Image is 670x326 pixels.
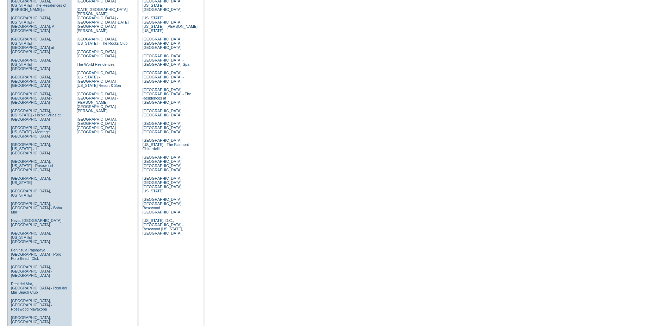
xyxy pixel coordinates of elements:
a: [GEOGRAPHIC_DATA], [GEOGRAPHIC_DATA] - [GEOGRAPHIC_DATA] [142,37,183,50]
a: [GEOGRAPHIC_DATA], [GEOGRAPHIC_DATA] - [PERSON_NAME][GEOGRAPHIC_DATA][PERSON_NAME] [77,92,118,113]
a: [GEOGRAPHIC_DATA], [GEOGRAPHIC_DATA] - [GEOGRAPHIC_DATA] [US_STATE] [142,176,183,193]
a: [GEOGRAPHIC_DATA], [US_STATE] [11,176,51,185]
a: Real del Mar, [GEOGRAPHIC_DATA] - Real del Mar Beach Club [11,282,67,294]
a: [GEOGRAPHIC_DATA], [GEOGRAPHIC_DATA] - [GEOGRAPHIC_DATA] [11,265,52,277]
a: [GEOGRAPHIC_DATA], [GEOGRAPHIC_DATA] - [GEOGRAPHIC_DATA]-Spa [142,54,189,66]
a: [GEOGRAPHIC_DATA], [GEOGRAPHIC_DATA] - The Residences at [GEOGRAPHIC_DATA] [142,88,191,104]
a: [GEOGRAPHIC_DATA], [GEOGRAPHIC_DATA] - Rosewood Mayakoba [11,299,52,311]
a: [GEOGRAPHIC_DATA], [GEOGRAPHIC_DATA] - [GEOGRAPHIC_DATA] [11,75,52,88]
a: [GEOGRAPHIC_DATA], [US_STATE] - Ho'olei Villas at [GEOGRAPHIC_DATA] [11,109,61,121]
a: [GEOGRAPHIC_DATA], [US_STATE] - [GEOGRAPHIC_DATA] [11,58,51,71]
a: [GEOGRAPHIC_DATA], [GEOGRAPHIC_DATA] - [GEOGRAPHIC_DATA] [GEOGRAPHIC_DATA] [142,155,183,172]
a: [GEOGRAPHIC_DATA], [US_STATE] - [GEOGRAPHIC_DATA] [11,231,51,244]
a: [US_STATE][GEOGRAPHIC_DATA], [US_STATE] - [PERSON_NAME] [US_STATE] [142,16,198,33]
a: [GEOGRAPHIC_DATA], [GEOGRAPHIC_DATA] - [GEOGRAPHIC_DATA] [11,92,52,104]
a: [GEOGRAPHIC_DATA], [US_STATE] - The Fairmont Ghirardelli [142,138,189,151]
a: [DATE][GEOGRAPHIC_DATA][PERSON_NAME], [GEOGRAPHIC_DATA] - [GEOGRAPHIC_DATA] [DATE][GEOGRAPHIC_DAT... [77,7,129,33]
a: [GEOGRAPHIC_DATA], [US_STATE] - [GEOGRAPHIC_DATA], A [GEOGRAPHIC_DATA] [11,16,54,33]
a: [GEOGRAPHIC_DATA], [GEOGRAPHIC_DATA] - [GEOGRAPHIC_DATA] [GEOGRAPHIC_DATA] [77,117,118,134]
a: Nevis, [GEOGRAPHIC_DATA] - [GEOGRAPHIC_DATA] [11,218,64,227]
a: [GEOGRAPHIC_DATA], [GEOGRAPHIC_DATA] [142,109,182,117]
a: [GEOGRAPHIC_DATA], [GEOGRAPHIC_DATA] [11,315,51,324]
a: [GEOGRAPHIC_DATA], [US_STATE] - The Rocks Club [77,37,128,45]
a: [GEOGRAPHIC_DATA], [US_STATE] - Montage [GEOGRAPHIC_DATA] [11,126,51,138]
a: [GEOGRAPHIC_DATA], [US_STATE] - [GEOGRAPHIC_DATA] at [GEOGRAPHIC_DATA] [11,37,54,54]
a: [GEOGRAPHIC_DATA], [US_STATE] [11,189,51,197]
a: [GEOGRAPHIC_DATA], [US_STATE] - Rosewood [GEOGRAPHIC_DATA] [11,159,53,172]
a: Peninsula Papagayo, [GEOGRAPHIC_DATA] - Poro Poro Beach Club [11,248,61,261]
a: [GEOGRAPHIC_DATA], [US_STATE] - [GEOGRAPHIC_DATA] [US_STATE] Resort & Spa [77,71,121,88]
a: [GEOGRAPHIC_DATA], [GEOGRAPHIC_DATA] - [GEOGRAPHIC_DATA] [142,71,183,83]
a: The World Residences [77,62,115,66]
a: [US_STATE], D.C., [GEOGRAPHIC_DATA] - Rosewood [US_STATE], [GEOGRAPHIC_DATA] [142,218,183,235]
a: [GEOGRAPHIC_DATA], [GEOGRAPHIC_DATA] - [GEOGRAPHIC_DATA] [142,121,183,134]
a: [GEOGRAPHIC_DATA], [GEOGRAPHIC_DATA] - Baha Mar [11,202,62,214]
a: [GEOGRAPHIC_DATA], [US_STATE] - 1 [GEOGRAPHIC_DATA] [11,142,51,155]
a: [GEOGRAPHIC_DATA], [GEOGRAPHIC_DATA] - Rosewood [GEOGRAPHIC_DATA] [142,197,183,214]
a: [GEOGRAPHIC_DATA], [GEOGRAPHIC_DATA] [77,50,117,58]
